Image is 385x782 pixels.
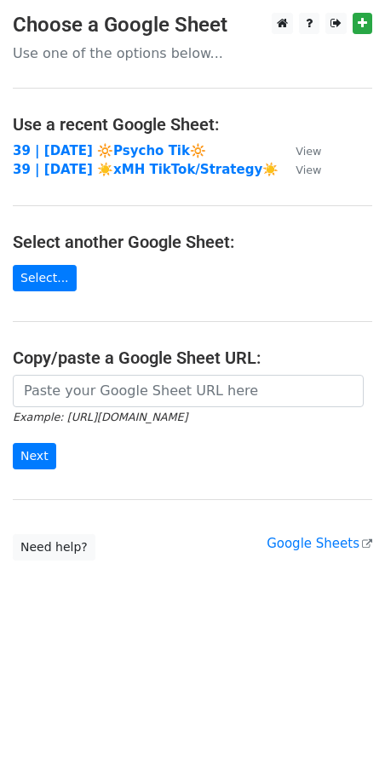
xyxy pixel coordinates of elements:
a: 39 | [DATE] 🔆Psycho Tik🔆 [13,143,206,158]
p: Use one of the options below... [13,44,372,62]
a: View [279,162,321,177]
a: Need help? [13,534,95,561]
small: View [296,145,321,158]
input: Paste your Google Sheet URL here [13,375,364,407]
small: View [296,164,321,176]
input: Next [13,443,56,469]
a: 39 | [DATE] ☀️xMH TikTok/Strategy☀️ [13,162,279,177]
a: Google Sheets [267,536,372,551]
h4: Copy/paste a Google Sheet URL: [13,348,372,368]
h4: Select another Google Sheet: [13,232,372,252]
a: Select... [13,265,77,291]
a: View [279,143,321,158]
h3: Choose a Google Sheet [13,13,372,37]
h4: Use a recent Google Sheet: [13,114,372,135]
small: Example: [URL][DOMAIN_NAME] [13,411,187,423]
